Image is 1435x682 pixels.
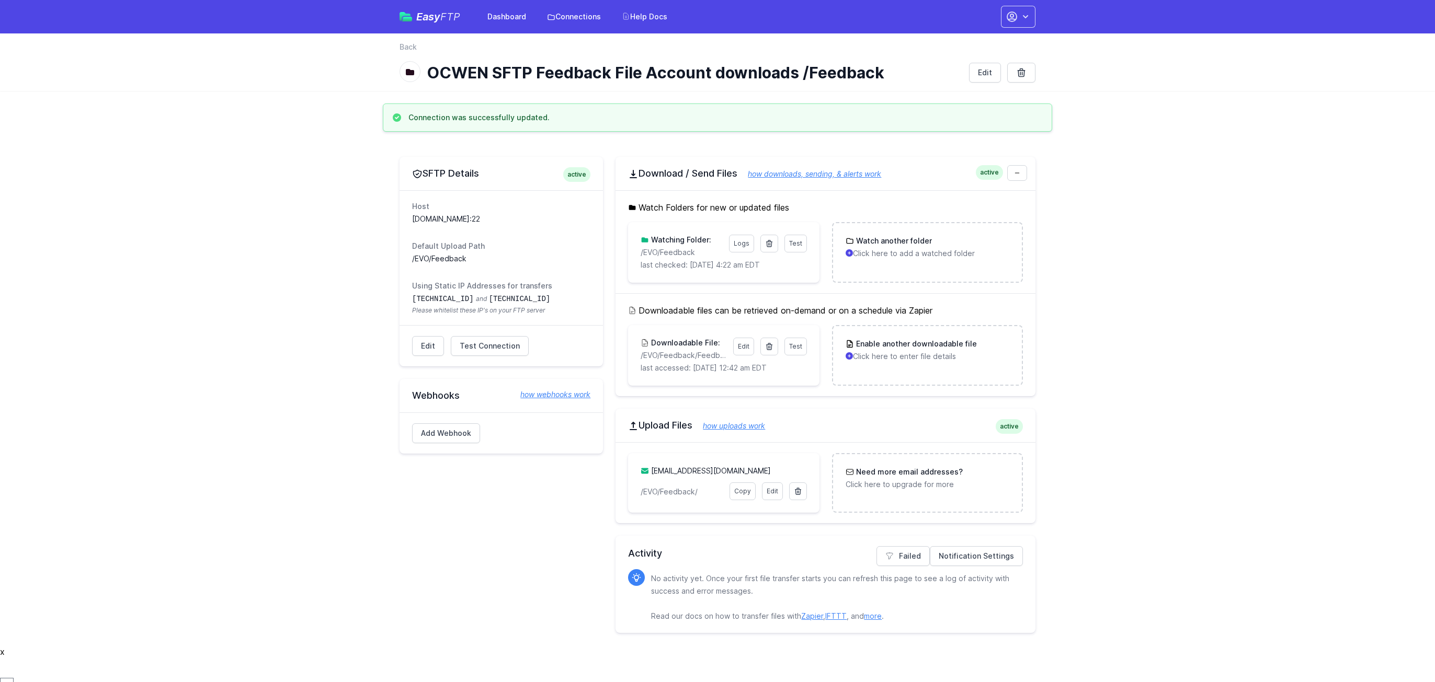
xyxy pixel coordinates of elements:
a: Notification Settings [930,546,1023,566]
a: Test Connection [451,336,529,356]
a: Failed [876,546,930,566]
p: No activity yet. Once your first file transfer starts you can refresh this page to see a log of a... [651,572,1015,622]
a: EasyFTP [400,11,460,22]
nav: Breadcrumb [400,42,1035,59]
h2: SFTP Details [412,167,590,180]
h2: Upload Files [628,419,1023,432]
h3: Watch another folder [854,236,932,246]
a: Add Webhook [412,423,480,443]
a: Zapier [801,611,823,620]
a: Copy [730,482,756,500]
a: IFTTT [825,611,847,620]
span: FTP [440,10,460,23]
p: /EVO/Feedback [641,247,722,258]
span: Test [789,239,802,247]
a: Edit [733,338,754,355]
a: Test [784,235,807,252]
h5: Watch Folders for new or updated files [628,201,1023,214]
span: Test [789,342,802,350]
a: Edit [412,336,444,356]
span: Easy [416,11,460,22]
dd: [DOMAIN_NAME]:22 [412,214,590,224]
p: /EVO/Feedback/Feedback_EVO_{MM}{PREVIOUS_DD}{YYYY}.csv [641,350,726,361]
span: active [563,167,590,182]
a: Connections [541,7,607,26]
a: Enable another downloadable file Click here to enter file details [833,326,1022,374]
h1: OCWEN SFTP Feedback File Account downloads /Feedback [427,63,961,82]
dt: Default Upload Path [412,241,590,251]
h2: Activity [628,546,1023,561]
a: Logs [729,235,754,252]
img: easyftp_logo.png [400,12,412,21]
code: [TECHNICAL_ID] [412,295,474,303]
p: Click here to enter file details [846,351,1009,362]
h3: Downloadable File: [649,338,720,348]
h3: Connection was successfully updated. [408,112,550,123]
p: Click here to upgrade for more [846,479,1009,490]
a: Help Docs [616,7,674,26]
a: more [864,611,882,620]
dd: /EVO/Feedback [412,253,590,264]
h2: Webhooks [412,389,590,402]
a: how uploads work [692,421,765,430]
span: and [476,295,487,303]
h3: Enable another downloadable file [854,339,977,349]
a: Watch another folder Click here to add a watched folder [833,223,1022,271]
h3: Need more email addresses? [854,467,963,477]
h5: Downloadable files can be retrieved on-demand or on a schedule via Zapier [628,304,1023,317]
p: last accessed: [DATE] 12:42 am EDT [641,363,806,373]
span: Test Connection [460,341,520,351]
dt: Host [412,201,590,212]
a: Need more email addresses? Click here to upgrade for more [833,454,1022,502]
p: /EVO/Feedback/ [641,487,723,497]
dt: Using Static IP Addresses for transfers [412,281,590,291]
a: Back [400,42,417,52]
p: last checked: [DATE] 4:22 am EDT [641,260,806,270]
a: Test [784,338,807,355]
a: Dashboard [481,7,532,26]
span: active [976,165,1003,180]
a: [EMAIL_ADDRESS][DOMAIN_NAME] [651,466,771,475]
h3: Watching Folder: [649,235,711,245]
a: how webhooks work [510,389,590,400]
span: Please whitelist these IP's on your FTP server [412,306,590,315]
code: [TECHNICAL_ID] [489,295,551,303]
a: Edit [762,482,783,500]
a: Edit [969,63,1001,83]
h2: Download / Send Files [628,167,1023,180]
span: active [996,419,1023,434]
a: how downloads, sending, & alerts work [737,169,881,178]
p: Click here to add a watched folder [846,248,1009,259]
